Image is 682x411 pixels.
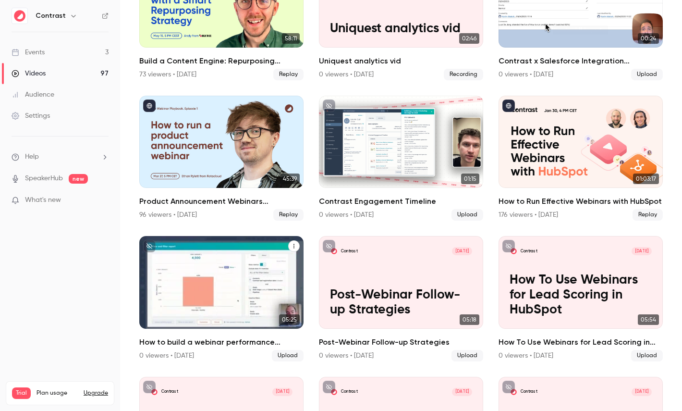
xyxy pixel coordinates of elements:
span: What's new [25,195,61,205]
span: Upload [631,69,663,80]
span: Plan usage [37,389,78,397]
span: 00:24 [638,33,659,44]
li: Product Announcement Webinars Reinvented [139,96,304,221]
a: 01:03:17How to Run Effective Webinars with HubSpot176 viewers • [DATE]Replay [499,96,663,221]
div: 176 viewers • [DATE] [499,210,558,220]
span: [DATE] [452,247,472,255]
h2: How to Run Effective Webinars with HubSpot [499,196,663,207]
button: unpublished [502,381,515,393]
h2: How To Use Webinars for Lead Scoring in HubSpot [499,336,663,348]
li: How to Run Effective Webinars with HubSpot [499,96,663,221]
button: unpublished [323,240,335,252]
button: published [143,100,156,112]
h2: Post-Webinar Follow-up Strategies [319,336,483,348]
h2: Uniquest analytics vid [319,55,483,67]
div: Audience [12,90,54,100]
div: 0 viewers • [DATE] [319,70,374,79]
span: [DATE] [452,388,472,396]
div: 96 viewers • [DATE] [139,210,197,220]
span: 02:46 [459,33,479,44]
p: Uniquest analytics vid [330,22,472,37]
a: 01:15Contrast Engagement Timeline0 viewers • [DATE]Upload [319,96,483,221]
li: Contrast Engagement Timeline [319,96,483,221]
p: Post-Webinar Follow-up Strategies [330,288,472,318]
p: Contrast [521,249,537,254]
button: unpublished [143,240,156,252]
div: 0 viewers • [DATE] [499,70,553,79]
li: How To Use Webinars for Lead Scoring in HubSpot [499,236,663,361]
div: Videos [12,69,46,78]
h6: Contrast [36,11,66,21]
span: 01:15 [461,174,479,184]
a: SpeakerHub [25,174,63,184]
span: [DATE] [632,247,652,255]
span: 05:25 [279,314,300,325]
li: help-dropdown-opener [12,152,109,162]
p: Contrast [341,249,358,254]
span: Recording [444,69,483,80]
span: Trial [12,387,31,399]
a: 05:25How to build a webinar performance dashboard in HubSpot0 viewers • [DATE]Upload [139,236,304,361]
span: 01:03:17 [633,174,659,184]
span: Replay [273,69,304,80]
a: Post-Webinar Follow-up StrategiesContrast[DATE]Post-Webinar Follow-up Strategies05:18Post-Webinar... [319,236,483,361]
span: new [69,174,88,184]
span: 05:54 [638,314,659,325]
span: 58:11 [282,33,300,44]
span: Upload [451,209,483,221]
li: Post-Webinar Follow-up Strategies [319,236,483,361]
p: How To Use Webinars for Lead Scoring in HubSpot [510,273,652,318]
span: Help [25,152,39,162]
span: 45:39 [280,174,300,184]
img: Contrast [12,8,27,24]
div: 73 viewers • [DATE] [139,70,196,79]
span: Replay [633,209,663,221]
li: How to build a webinar performance dashboard in HubSpot [139,236,304,361]
div: Settings [12,111,50,121]
a: 45:39Product Announcement Webinars Reinvented96 viewers • [DATE]Replay [139,96,304,221]
span: Upload [272,350,304,361]
div: Events [12,48,45,57]
button: unpublished [143,381,156,393]
p: Contrast [161,389,178,395]
button: Upgrade [84,389,108,397]
span: [DATE] [632,388,652,396]
h2: Product Announcement Webinars Reinvented [139,196,304,207]
div: 0 viewers • [DATE] [319,351,374,361]
h2: Contrast x Salesforce Integration Announcement [499,55,663,67]
h2: Build a Content Engine: Repurposing Strategies for SaaS Teams [139,55,304,67]
a: How To Use Webinars for Lead Scoring in HubSpotContrast[DATE]How To Use Webinars for Lead Scoring... [499,236,663,361]
span: Replay [273,209,304,221]
div: 0 viewers • [DATE] [319,210,374,220]
span: 05:18 [460,314,479,325]
button: unpublished [323,381,335,393]
button: unpublished [323,100,335,112]
div: 0 viewers • [DATE] [499,351,553,361]
button: published [502,100,515,112]
h2: Contrast Engagement Timeline [319,196,483,207]
p: Contrast [341,389,358,395]
h2: How to build a webinar performance dashboard in HubSpot [139,336,304,348]
span: Upload [631,350,663,361]
p: Contrast [521,389,537,395]
button: unpublished [502,240,515,252]
span: [DATE] [272,388,292,396]
span: Upload [451,350,483,361]
div: 0 viewers • [DATE] [139,351,194,361]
